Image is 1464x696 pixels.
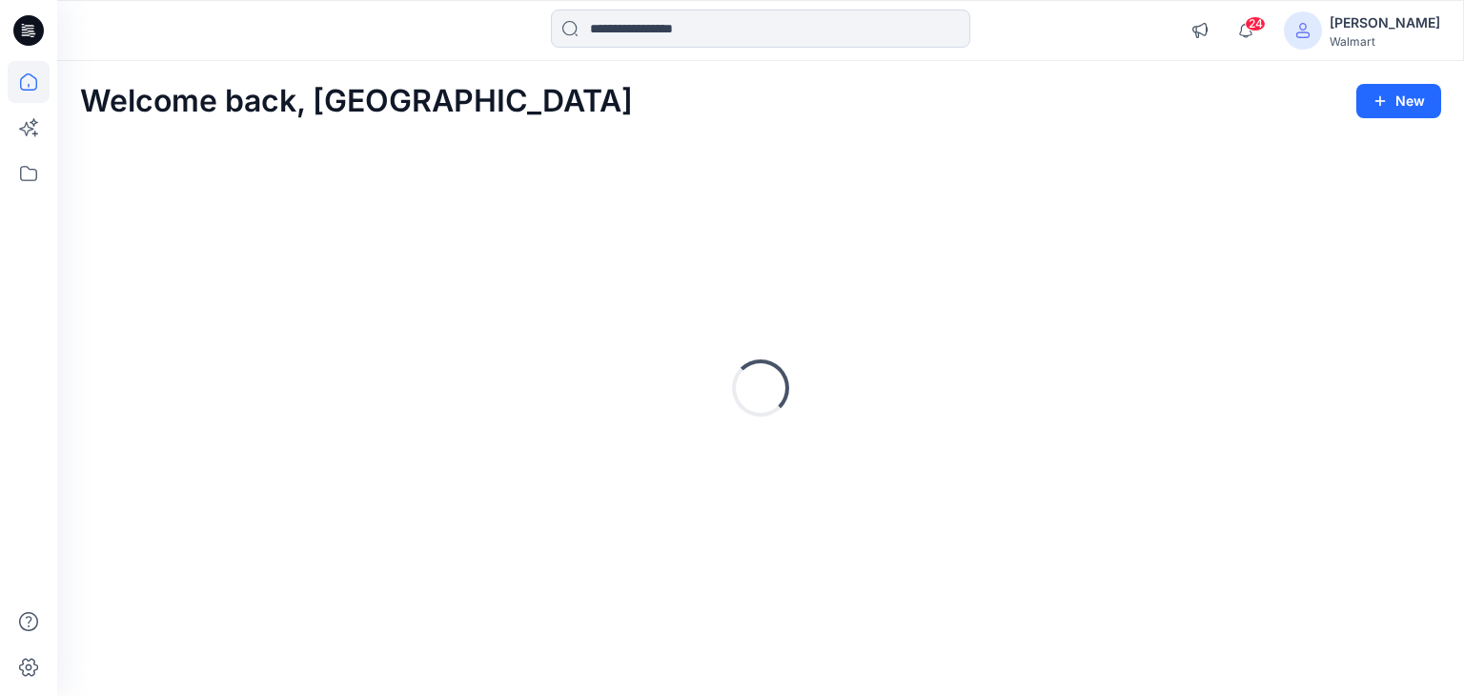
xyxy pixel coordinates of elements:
[1356,84,1441,118] button: New
[1330,11,1440,34] div: [PERSON_NAME]
[1330,34,1440,49] div: Walmart
[80,84,633,119] h2: Welcome back, [GEOGRAPHIC_DATA]
[1295,23,1311,38] svg: avatar
[1245,16,1266,31] span: 24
